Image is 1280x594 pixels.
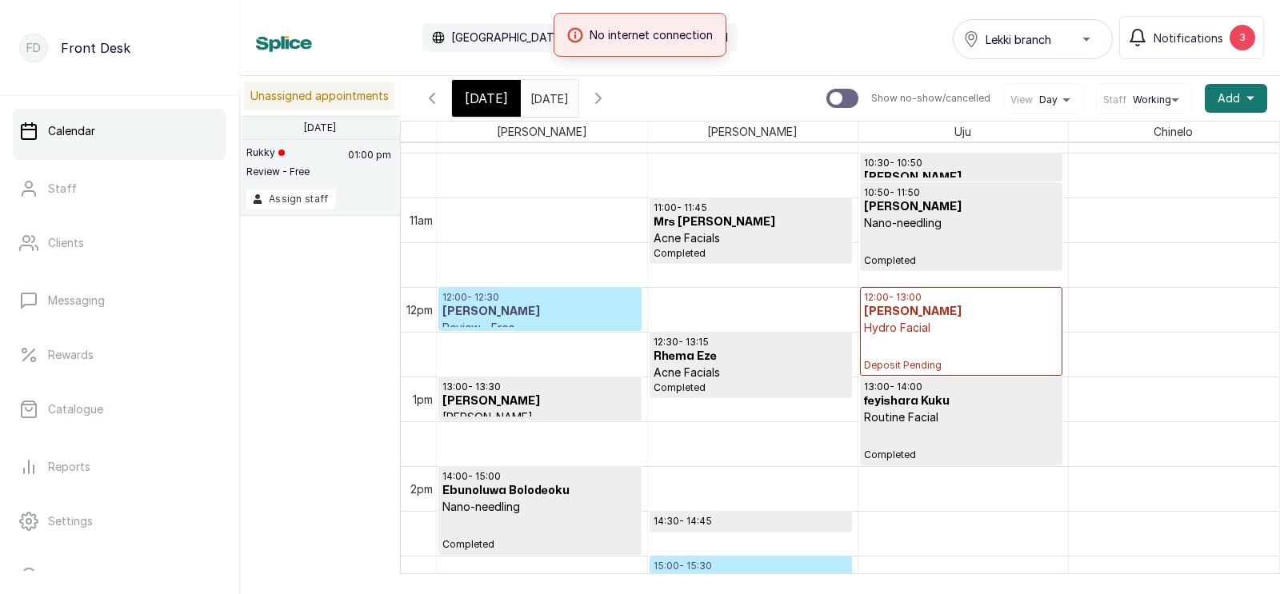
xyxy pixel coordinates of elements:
[1010,94,1076,106] button: ViewDay
[864,169,1058,185] h3: [PERSON_NAME]
[13,499,226,544] a: Settings
[13,333,226,377] a: Rewards
[406,212,436,229] div: 11am
[442,499,638,515] p: Nano-needling
[246,189,335,209] button: Assign staff
[864,393,1058,409] h3: feyishara Kuku
[704,122,801,142] span: [PERSON_NAME]
[864,409,1058,425] p: Routine Facial
[442,291,638,304] p: 12:00 - 12:30
[654,230,848,246] p: Acne Facials
[590,26,713,43] span: No internet connection
[864,425,1058,461] p: Completed
[13,445,226,489] a: Reports
[442,320,638,336] p: Review - Free
[452,80,521,117] div: [DATE]
[654,201,848,214] p: 11:00 - 11:45
[1010,94,1033,106] span: View
[654,515,848,528] p: 14:30 - 14:45
[654,572,848,588] h3: [PERSON_NAME]
[13,221,226,265] a: Clients
[13,109,226,153] a: Calendar
[654,365,848,381] p: Acne Facials
[48,568,92,584] p: Support
[246,146,310,159] p: Rukky
[1039,94,1058,106] span: Day
[864,186,1058,199] p: 10:50 - 11:50
[407,570,436,587] div: 3pm
[13,387,226,432] a: Catalogue
[442,483,638,499] h3: Ebunoluwa Bolodeoku
[654,381,848,394] p: Completed
[48,347,94,363] p: Rewards
[407,480,436,497] div: 2pm
[864,199,1058,215] h3: [PERSON_NAME]
[864,381,1058,393] p: 13:00 - 14:00
[48,513,93,529] p: Settings
[654,246,848,260] p: Completed
[442,470,638,483] p: 14:00 - 15:00
[654,560,848,572] p: 15:00 - 15:30
[48,235,84,251] p: Clients
[864,215,1058,231] p: Nano-needling
[1150,122,1196,142] span: Chinelo
[13,278,226,323] a: Messaging
[1205,84,1267,113] button: Add
[864,291,1058,304] p: 12:00 - 13:00
[864,304,1058,320] h3: [PERSON_NAME]
[346,146,394,189] p: 01:00 pm
[654,349,848,365] h3: Rhema Eze
[442,304,638,320] h3: [PERSON_NAME]
[442,515,638,551] p: Completed
[494,122,590,142] span: [PERSON_NAME]
[48,401,103,417] p: Catalogue
[244,82,395,110] p: Unassigned appointments
[654,214,848,230] h3: Mrs [PERSON_NAME]
[1133,94,1171,106] span: Working
[48,293,105,309] p: Messaging
[442,393,638,409] h3: [PERSON_NAME]
[13,166,226,211] a: Staff
[864,157,1058,169] p: 10:30 - 10:50
[864,336,1058,372] p: Deposit Pending
[246,165,310,178] p: Review - Free
[864,231,1058,267] p: Completed
[951,122,974,142] span: Uju
[654,336,848,349] p: 12:30 - 13:15
[1103,94,1126,106] span: Staff
[465,89,508,108] span: [DATE]
[48,459,90,475] p: Reports
[1218,90,1240,106] span: Add
[48,123,95,139] p: Calendar
[1103,94,1185,106] button: StaffWorking
[871,92,990,105] p: Show no-show/cancelled
[442,409,638,425] p: [PERSON_NAME]
[48,181,77,197] p: Staff
[410,391,436,408] div: 1pm
[654,528,848,544] h3: [PERSON_NAME]
[442,381,638,393] p: 13:00 - 13:30
[403,301,436,318] div: 12pm
[864,320,1058,336] p: Hydro Facial
[304,122,336,134] p: [DATE]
